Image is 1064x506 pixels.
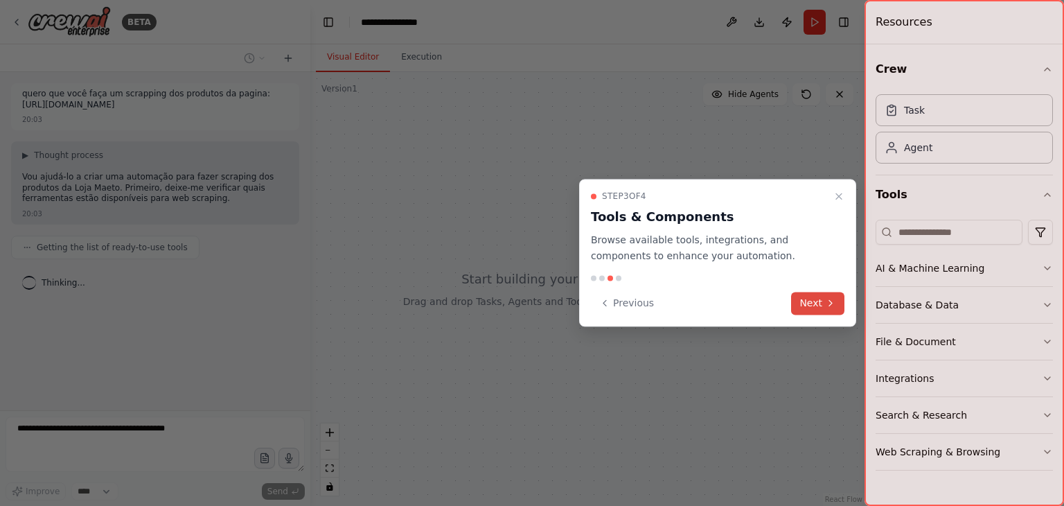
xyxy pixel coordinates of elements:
button: Close walkthrough [831,188,847,204]
button: Previous [591,292,662,315]
span: Step 3 of 4 [602,191,646,202]
p: Browse available tools, integrations, and components to enhance your automation. [591,232,828,264]
button: Next [791,292,844,315]
h3: Tools & Components [591,207,828,227]
button: Hide left sidebar [319,12,338,32]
